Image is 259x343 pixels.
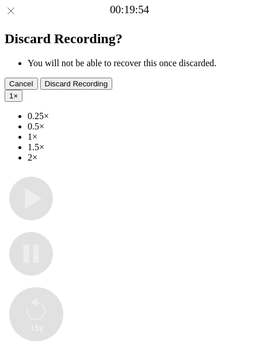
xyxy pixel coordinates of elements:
[9,92,13,100] span: 1
[28,153,254,163] li: 2×
[28,58,254,68] li: You will not be able to recover this once discarded.
[28,121,254,132] li: 0.5×
[28,142,254,153] li: 1.5×
[5,90,22,102] button: 1×
[28,111,254,121] li: 0.25×
[40,78,113,90] button: Discard Recording
[5,31,254,47] h2: Discard Recording?
[5,78,38,90] button: Cancel
[110,3,149,16] a: 00:19:54
[28,132,254,142] li: 1×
